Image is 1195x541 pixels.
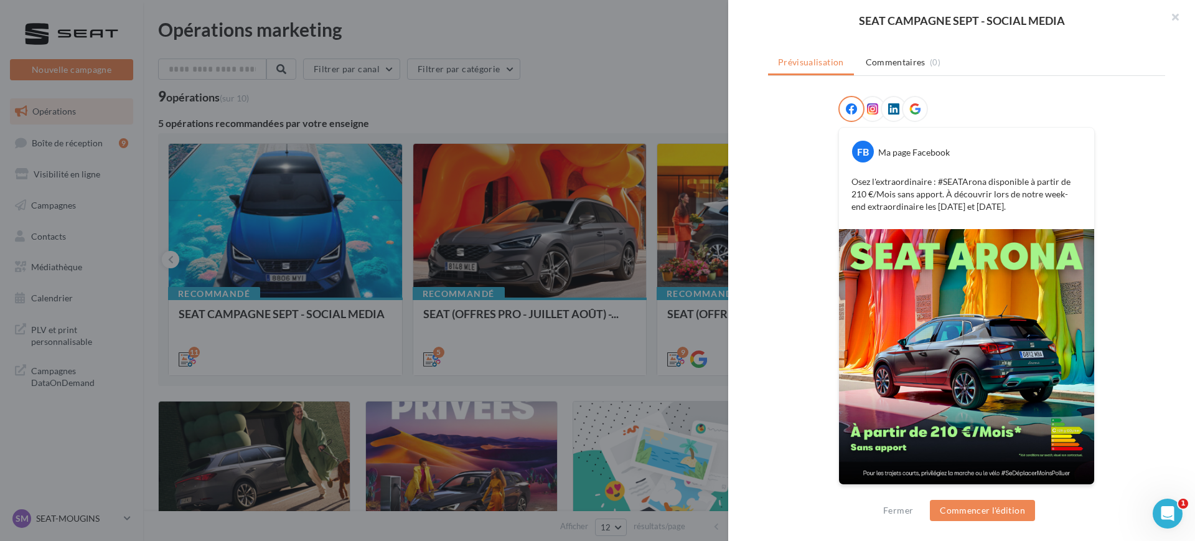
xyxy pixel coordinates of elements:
span: Commentaires [866,56,926,68]
span: (0) [930,57,940,67]
div: Ma page Facebook [878,146,950,159]
p: Osez l'extraordinaire : #SEATArona disponible à partir de 210 €/Mois sans apport. À découvrir lor... [851,176,1082,213]
button: Fermer [878,503,918,518]
button: Commencer l'édition [930,500,1035,521]
div: La prévisualisation est non-contractuelle [838,485,1095,501]
div: SEAT CAMPAGNE SEPT - SOCIAL MEDIA [748,15,1175,26]
iframe: Intercom live chat [1153,499,1183,529]
div: FB [852,141,874,162]
span: 1 [1178,499,1188,509]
